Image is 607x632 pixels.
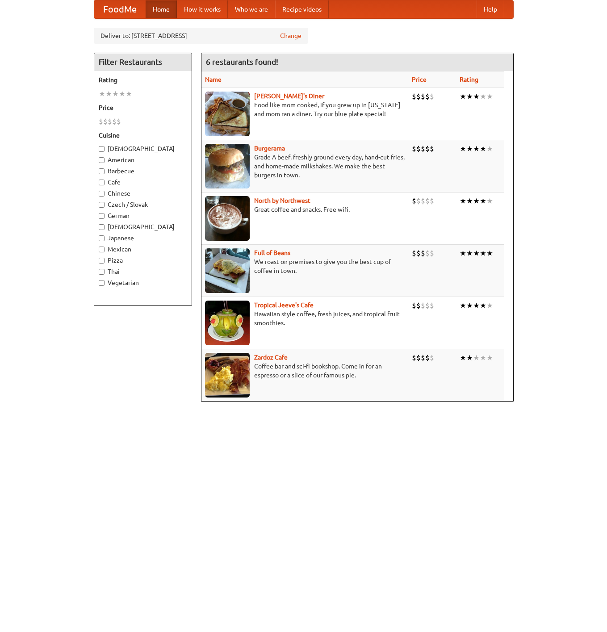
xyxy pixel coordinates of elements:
[99,235,105,241] input: Japanese
[99,167,187,176] label: Barbecue
[425,144,430,154] li: $
[486,92,493,101] li: ★
[473,196,480,206] li: ★
[99,200,187,209] label: Czech / Slovak
[412,301,416,310] li: $
[430,92,434,101] li: $
[412,76,427,83] a: Price
[99,144,187,153] label: [DEMOGRAPHIC_DATA]
[416,196,421,206] li: $
[473,144,480,154] li: ★
[99,189,187,198] label: Chinese
[430,144,434,154] li: $
[421,92,425,101] li: $
[99,245,187,254] label: Mexican
[254,92,324,100] a: [PERSON_NAME]'s Diner
[117,117,121,126] li: $
[425,92,430,101] li: $
[421,301,425,310] li: $
[412,144,416,154] li: $
[460,301,466,310] li: ★
[460,196,466,206] li: ★
[416,248,421,258] li: $
[99,146,105,152] input: [DEMOGRAPHIC_DATA]
[146,0,177,18] a: Home
[126,89,132,99] li: ★
[416,353,421,363] li: $
[99,180,105,185] input: Cafe
[430,353,434,363] li: $
[421,248,425,258] li: $
[99,117,103,126] li: $
[460,76,478,83] a: Rating
[112,89,119,99] li: ★
[473,92,480,101] li: ★
[99,258,105,264] input: Pizza
[205,76,222,83] a: Name
[430,248,434,258] li: $
[254,301,314,309] a: Tropical Jeeve's Cafe
[205,248,250,293] img: beans.jpg
[105,89,112,99] li: ★
[412,353,416,363] li: $
[94,28,308,44] div: Deliver to: [STREET_ADDRESS]
[99,222,187,231] label: [DEMOGRAPHIC_DATA]
[473,353,480,363] li: ★
[425,196,430,206] li: $
[103,117,108,126] li: $
[99,202,105,208] input: Czech / Slovak
[466,144,473,154] li: ★
[99,256,187,265] label: Pizza
[99,234,187,243] label: Japanese
[94,53,192,71] h4: Filter Restaurants
[486,144,493,154] li: ★
[205,153,405,180] p: Grade A beef, freshly ground every day, hand-cut fries, and home-made milkshakes. We make the bes...
[480,144,486,154] li: ★
[94,0,146,18] a: FoodMe
[421,353,425,363] li: $
[205,100,405,118] p: Food like mom cooked, if you grew up in [US_STATE] and mom ran a diner. Try our blue plate special!
[486,248,493,258] li: ★
[99,191,105,197] input: Chinese
[99,168,105,174] input: Barbecue
[466,196,473,206] li: ★
[480,248,486,258] li: ★
[425,301,430,310] li: $
[205,310,405,327] p: Hawaiian style coffee, fresh juices, and tropical fruit smoothies.
[466,92,473,101] li: ★
[430,196,434,206] li: $
[425,248,430,258] li: $
[99,131,187,140] h5: Cuisine
[430,301,434,310] li: $
[119,89,126,99] li: ★
[99,155,187,164] label: American
[486,353,493,363] li: ★
[108,117,112,126] li: $
[99,269,105,275] input: Thai
[99,280,105,286] input: Vegetarian
[416,301,421,310] li: $
[205,362,405,380] p: Coffee bar and sci-fi bookshop. Come in for an espresso or a slice of our famous pie.
[460,144,466,154] li: ★
[254,354,288,361] a: Zardoz Cafe
[99,89,105,99] li: ★
[280,31,301,40] a: Change
[205,301,250,345] img: jeeves.jpg
[99,278,187,287] label: Vegetarian
[99,267,187,276] label: Thai
[99,224,105,230] input: [DEMOGRAPHIC_DATA]
[480,92,486,101] li: ★
[177,0,228,18] a: How it works
[205,205,405,214] p: Great coffee and snacks. Free wifi.
[254,197,310,204] a: North by Northwest
[99,103,187,112] h5: Price
[473,248,480,258] li: ★
[480,301,486,310] li: ★
[99,247,105,252] input: Mexican
[228,0,275,18] a: Who we are
[466,248,473,258] li: ★
[480,353,486,363] li: ★
[205,196,250,241] img: north.jpg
